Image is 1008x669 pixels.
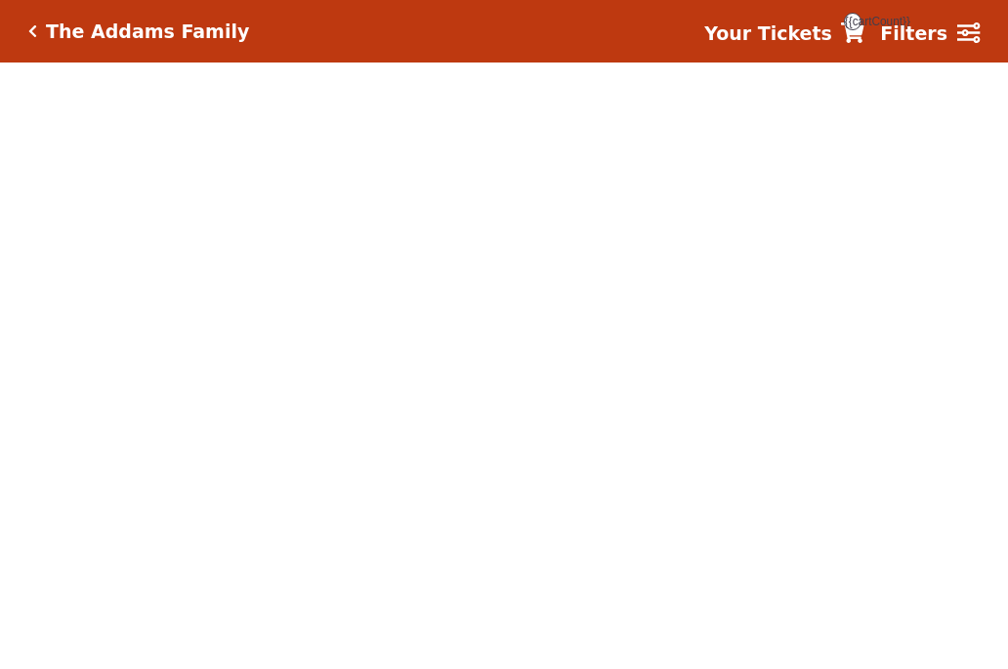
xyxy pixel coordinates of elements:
a: Filters [880,20,980,48]
a: Your Tickets {{cartCount}} [704,20,864,48]
strong: Your Tickets [704,22,832,44]
span: {{cartCount}} [844,13,861,30]
strong: Filters [880,22,947,44]
h5: The Addams Family [46,21,249,43]
a: Click here to go back to filters [28,24,37,38]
